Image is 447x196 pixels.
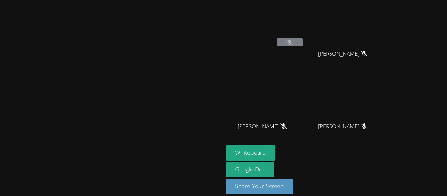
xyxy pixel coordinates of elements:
button: Whiteboard [226,145,276,161]
span: [PERSON_NAME] [318,122,367,131]
span: [PERSON_NAME] [238,122,287,131]
button: Share Your Screen [226,179,294,194]
span: [PERSON_NAME] [318,49,367,59]
a: Google Doc [226,162,275,177]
